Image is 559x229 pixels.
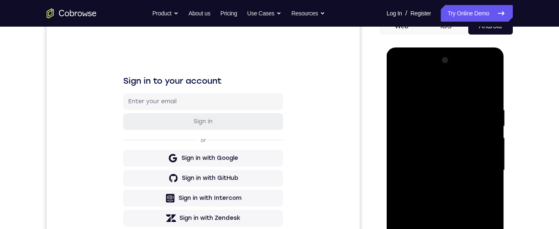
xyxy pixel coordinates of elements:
a: Try Online Demo [441,5,512,22]
button: Sign in [77,95,236,112]
button: Sign in with Intercom [77,172,236,189]
div: Sign in with Zendesk [133,196,194,204]
a: Pricing [220,5,237,22]
button: Product [152,5,179,22]
a: Go to the home page [47,8,97,18]
div: Sign in with Intercom [132,176,195,184]
a: Register [410,5,431,22]
p: or [152,119,161,126]
div: Sign in with GitHub [135,156,191,164]
input: Enter your email [82,80,231,88]
a: Log In [387,5,402,22]
button: Sign in with Google [77,132,236,149]
button: Sign in with GitHub [77,152,236,169]
a: About us [189,5,210,22]
button: Sign in with Zendesk [77,192,236,209]
button: Use Cases [247,5,281,22]
p: Don't have an account? [77,215,236,222]
button: Resources [291,5,325,22]
div: Sign in with Google [135,136,191,144]
a: Create a new account [141,216,200,222]
h1: Sign in to your account [77,57,236,69]
span: / [405,8,407,18]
